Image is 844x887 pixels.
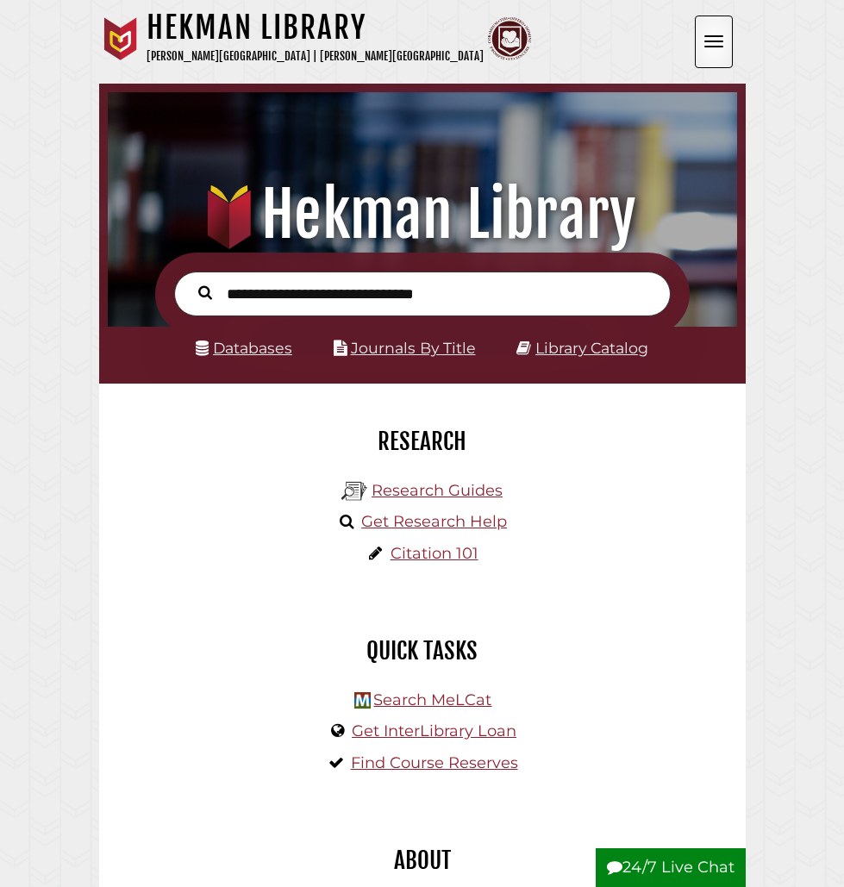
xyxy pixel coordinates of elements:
[488,17,531,60] img: Calvin Theological Seminary
[147,9,484,47] h1: Hekman Library
[373,690,491,709] a: Search MeLCat
[535,339,648,357] a: Library Catalog
[112,846,733,875] h2: About
[99,17,142,60] img: Calvin University
[391,544,478,563] a: Citation 101
[198,285,212,301] i: Search
[351,753,518,772] a: Find Course Reserves
[147,47,484,66] p: [PERSON_NAME][GEOGRAPHIC_DATA] | [PERSON_NAME][GEOGRAPHIC_DATA]
[695,16,733,68] button: Open the menu
[196,339,292,357] a: Databases
[341,478,367,504] img: Hekman Library Logo
[354,692,371,709] img: Hekman Library Logo
[351,339,476,357] a: Journals By Title
[112,636,733,665] h2: Quick Tasks
[190,281,221,303] button: Search
[112,427,733,456] h2: Research
[120,177,724,253] h1: Hekman Library
[372,481,503,500] a: Research Guides
[361,512,507,531] a: Get Research Help
[352,721,516,740] a: Get InterLibrary Loan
